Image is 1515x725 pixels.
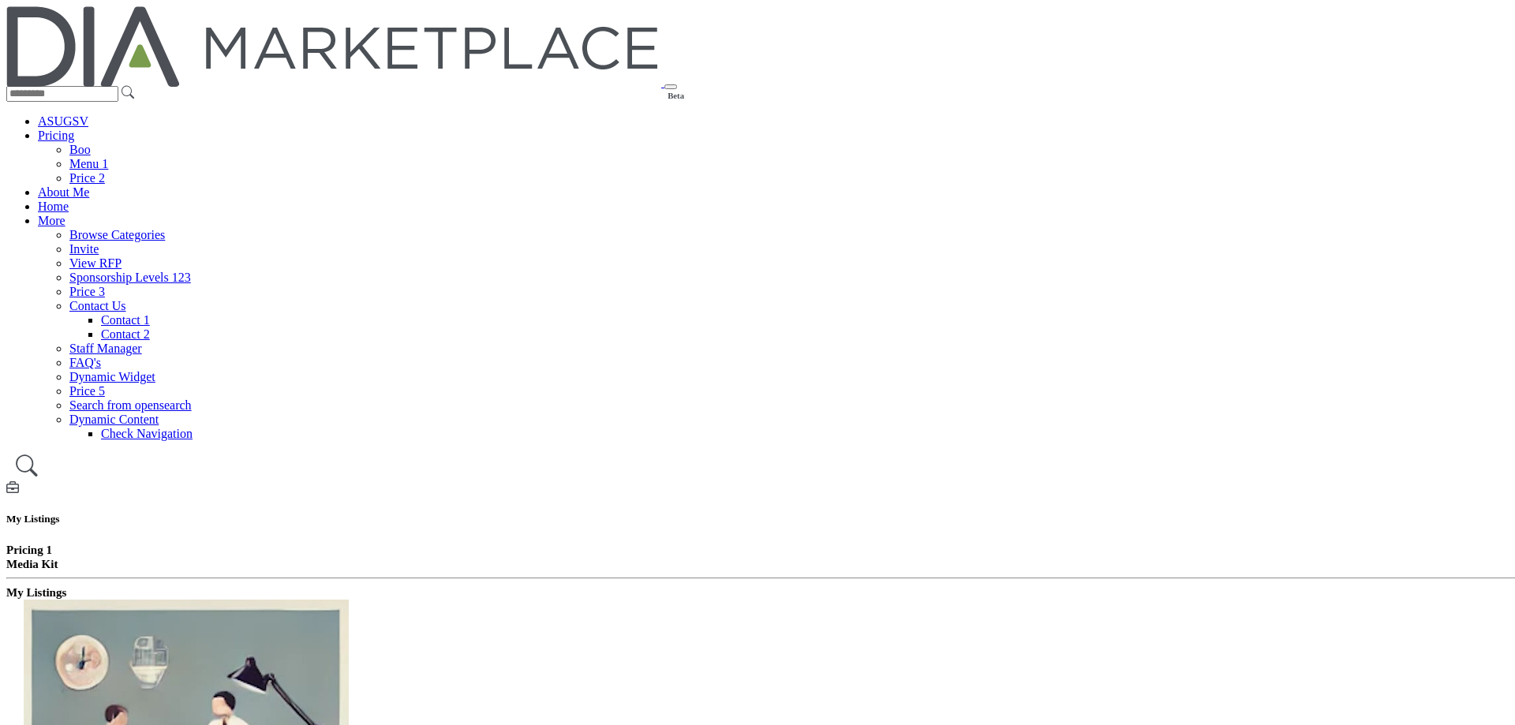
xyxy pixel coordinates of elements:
span: Media Kit [6,558,58,570]
a: Contact 1 [101,313,150,327]
input: Search [6,86,118,102]
a: Contact 2 [101,327,150,341]
a: Browse Categories [69,228,165,241]
a: Check Navigation [101,427,193,440]
a: Search from opensearch [69,398,192,412]
a: Boo [69,143,91,156]
a: Dynamic Widget [69,370,155,383]
div: My Listings [6,481,1509,525]
a: Home [38,200,69,213]
a: Invite [69,242,99,256]
a: View RFP [69,256,122,270]
a: Dynamic Content [69,413,159,426]
span: Pricing 1 [6,544,52,556]
a: Beta [6,76,664,89]
a: Staff Manager [69,342,142,355]
a: ASUGSV [38,114,88,128]
a: Pricing 1 [6,543,52,556]
img: site Logo [6,6,661,87]
a: Search [6,449,47,481]
a: More [38,214,65,227]
a: Price 5 [69,384,105,398]
a: Pricing [38,129,74,142]
h5: My Listings [6,513,1509,525]
a: About Me [38,185,89,199]
a: Media Kit [6,557,58,570]
a: Contact Us [69,299,126,312]
a: Sponsorship Levels 123 [69,271,191,284]
h6: Beta [668,91,684,100]
a: Menu 1 [69,157,108,170]
a: Price 2 [69,171,105,185]
a: Price 3 [69,285,105,298]
button: Toggle navigation [664,84,677,89]
a: FAQ's [69,356,101,369]
b: My Listings [6,586,66,599]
